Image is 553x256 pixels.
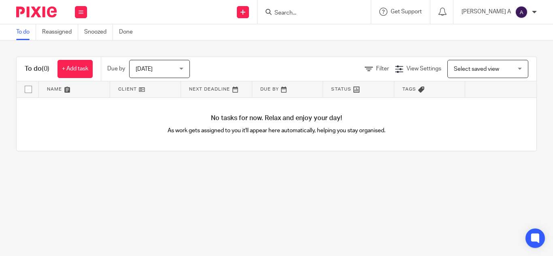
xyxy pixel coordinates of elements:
[25,65,49,73] h1: To do
[84,24,113,40] a: Snoozed
[147,127,406,135] p: As work gets assigned to you it'll appear here automatically, helping you stay organised.
[454,66,499,72] span: Select saved view
[391,9,422,15] span: Get Support
[402,87,416,91] span: Tags
[57,60,93,78] a: + Add task
[462,8,511,16] p: [PERSON_NAME] A
[515,6,528,19] img: svg%3E
[42,24,78,40] a: Reassigned
[42,66,49,72] span: (0)
[119,24,139,40] a: Done
[107,65,125,73] p: Due by
[136,66,153,72] span: [DATE]
[274,10,347,17] input: Search
[406,66,441,72] span: View Settings
[376,66,389,72] span: Filter
[16,6,57,17] img: Pixie
[17,114,536,123] h4: No tasks for now. Relax and enjoy your day!
[16,24,36,40] a: To do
